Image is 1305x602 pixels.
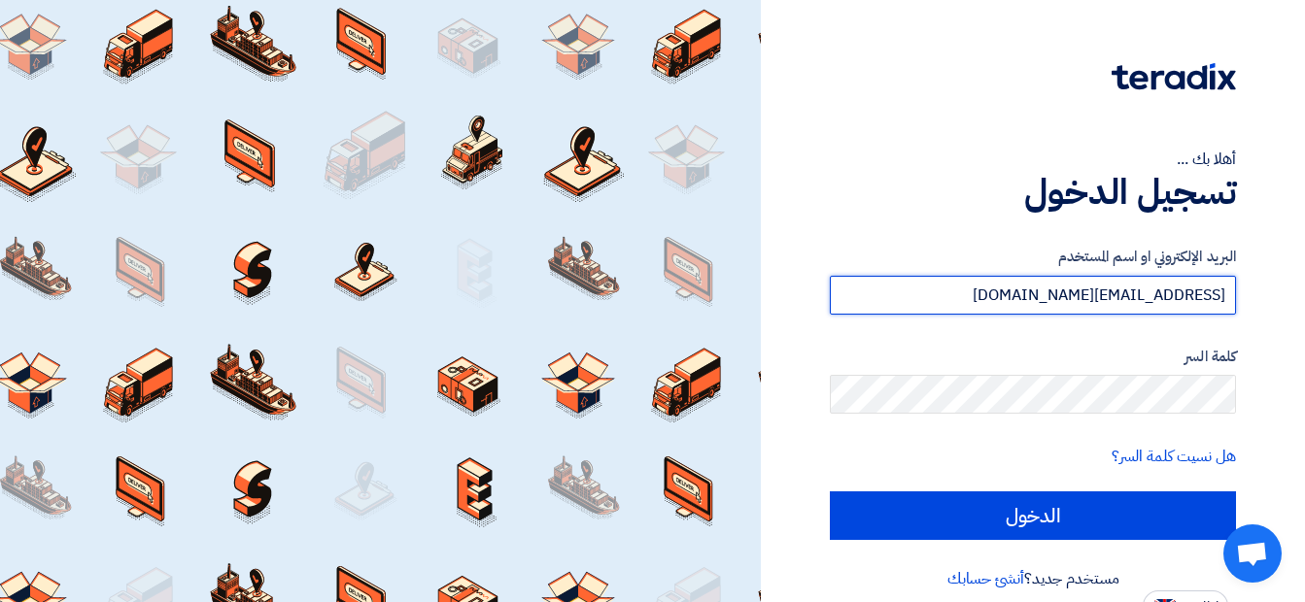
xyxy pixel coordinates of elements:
div: أهلا بك ... [830,148,1236,171]
div: مستخدم جديد؟ [830,567,1236,590]
a: هل نسيت كلمة السر؟ [1112,445,1236,468]
a: أنشئ حسابك [947,567,1024,590]
h1: تسجيل الدخول [830,171,1236,214]
input: الدخول [830,491,1236,540]
img: Teradix logo [1112,63,1236,90]
a: Open chat [1223,524,1282,583]
input: أدخل بريد العمل الإلكتروني او اسم المستخدم الخاص بك ... [830,276,1236,315]
label: البريد الإلكتروني او اسم المستخدم [830,246,1236,268]
label: كلمة السر [830,346,1236,368]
